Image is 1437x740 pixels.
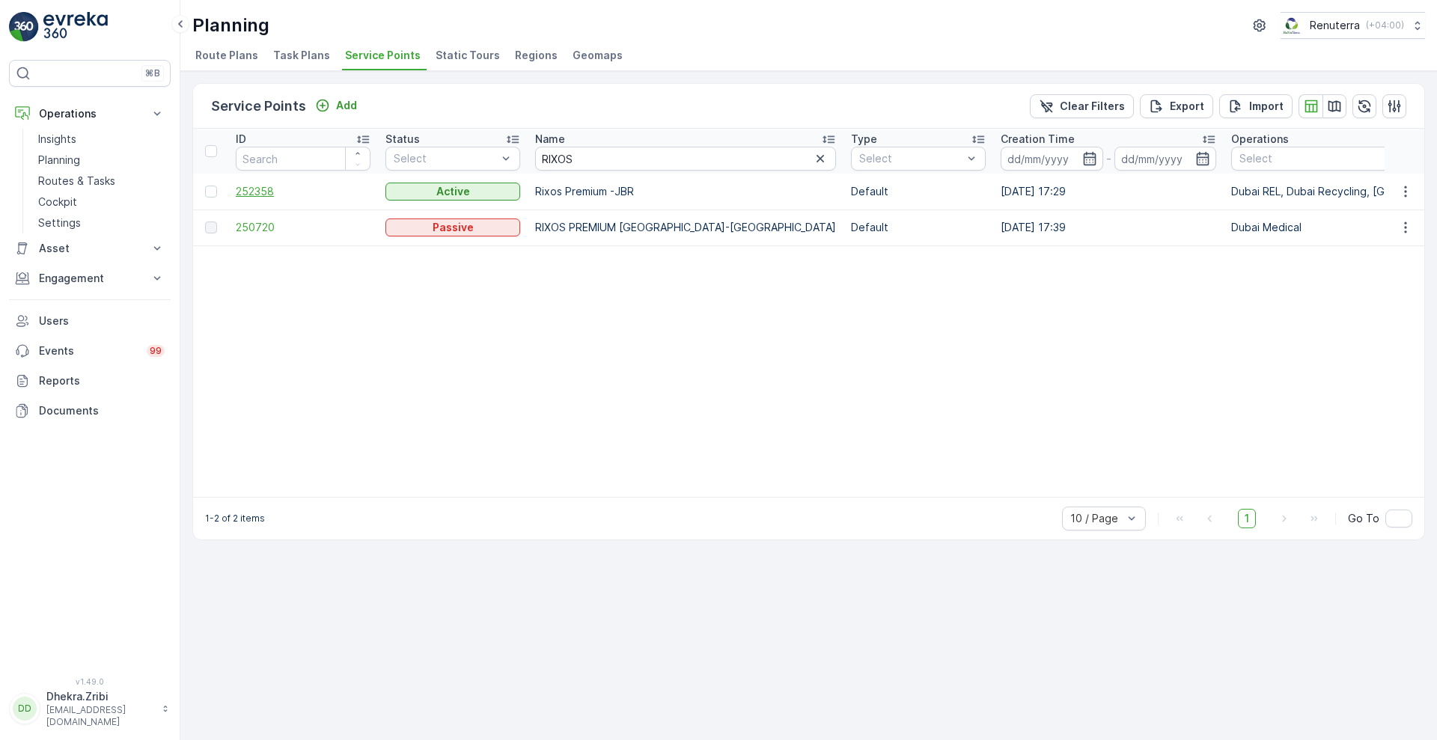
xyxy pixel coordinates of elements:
[9,263,171,293] button: Engagement
[211,96,306,117] p: Service Points
[38,153,80,168] p: Planning
[436,184,470,199] p: Active
[1366,19,1404,31] p: ( +04:00 )
[535,147,836,171] input: Search
[39,314,165,328] p: Users
[9,306,171,336] a: Users
[528,210,843,245] td: RIXOS PREMIUM [GEOGRAPHIC_DATA]-[GEOGRAPHIC_DATA]
[1106,150,1111,168] p: -
[9,99,171,129] button: Operations
[1030,94,1134,118] button: Clear Filters
[9,336,171,366] a: Events99
[273,48,330,63] span: Task Plans
[385,218,520,236] button: Passive
[843,174,993,210] td: Default
[1310,18,1360,33] p: Renuterra
[385,183,520,201] button: Active
[1249,99,1284,114] p: Import
[993,210,1224,245] td: [DATE] 17:39
[309,97,363,114] button: Add
[205,513,265,525] p: 1-2 of 2 items
[236,147,370,171] input: Search
[39,241,141,256] p: Asset
[1231,132,1289,147] p: Operations
[535,132,565,147] p: Name
[851,132,877,147] p: Type
[150,345,162,357] p: 99
[39,343,138,358] p: Events
[46,704,154,728] p: [EMAIL_ADDRESS][DOMAIN_NAME]
[205,186,217,198] div: Toggle Row Selected
[1001,132,1075,147] p: Creation Time
[145,67,160,79] p: ⌘B
[9,396,171,426] a: Documents
[1170,99,1204,114] p: Export
[394,151,497,166] p: Select
[436,48,500,63] span: Static Tours
[9,12,39,42] img: logo
[1114,147,1217,171] input: dd/mm/yyyy
[38,174,115,189] p: Routes & Tasks
[43,12,108,42] img: logo_light-DOdMpM7g.png
[1238,509,1256,528] span: 1
[859,151,962,166] p: Select
[433,220,474,235] p: Passive
[39,403,165,418] p: Documents
[39,373,165,388] p: Reports
[39,271,141,286] p: Engagement
[32,192,171,212] a: Cockpit
[236,132,246,147] p: ID
[1281,17,1304,34] img: Screenshot_2024-07-26_at_13.33.01.png
[38,132,76,147] p: Insights
[1140,94,1213,118] button: Export
[9,366,171,396] a: Reports
[39,106,141,121] p: Operations
[32,212,171,233] a: Settings
[345,48,421,63] span: Service Points
[195,48,258,63] span: Route Plans
[46,689,154,704] p: Dhekra.Zribi
[32,150,171,171] a: Planning
[573,48,623,63] span: Geomaps
[9,689,171,728] button: DDDhekra.Zribi[EMAIL_ADDRESS][DOMAIN_NAME]
[32,129,171,150] a: Insights
[1001,147,1103,171] input: dd/mm/yyyy
[32,171,171,192] a: Routes & Tasks
[1060,99,1125,114] p: Clear Filters
[1281,12,1425,39] button: Renuterra(+04:00)
[205,221,217,233] div: Toggle Row Selected
[236,220,370,235] a: 250720
[192,13,269,37] p: Planning
[336,98,357,113] p: Add
[236,184,370,199] a: 252358
[1219,94,1293,118] button: Import
[515,48,558,63] span: Regions
[9,677,171,686] span: v 1.49.0
[9,233,171,263] button: Asset
[385,132,420,147] p: Status
[993,174,1224,210] td: [DATE] 17:29
[843,210,993,245] td: Default
[38,195,77,210] p: Cockpit
[528,174,843,210] td: Rixos Premium -JBR
[13,697,37,721] div: DD
[1348,511,1379,526] span: Go To
[38,215,81,230] p: Settings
